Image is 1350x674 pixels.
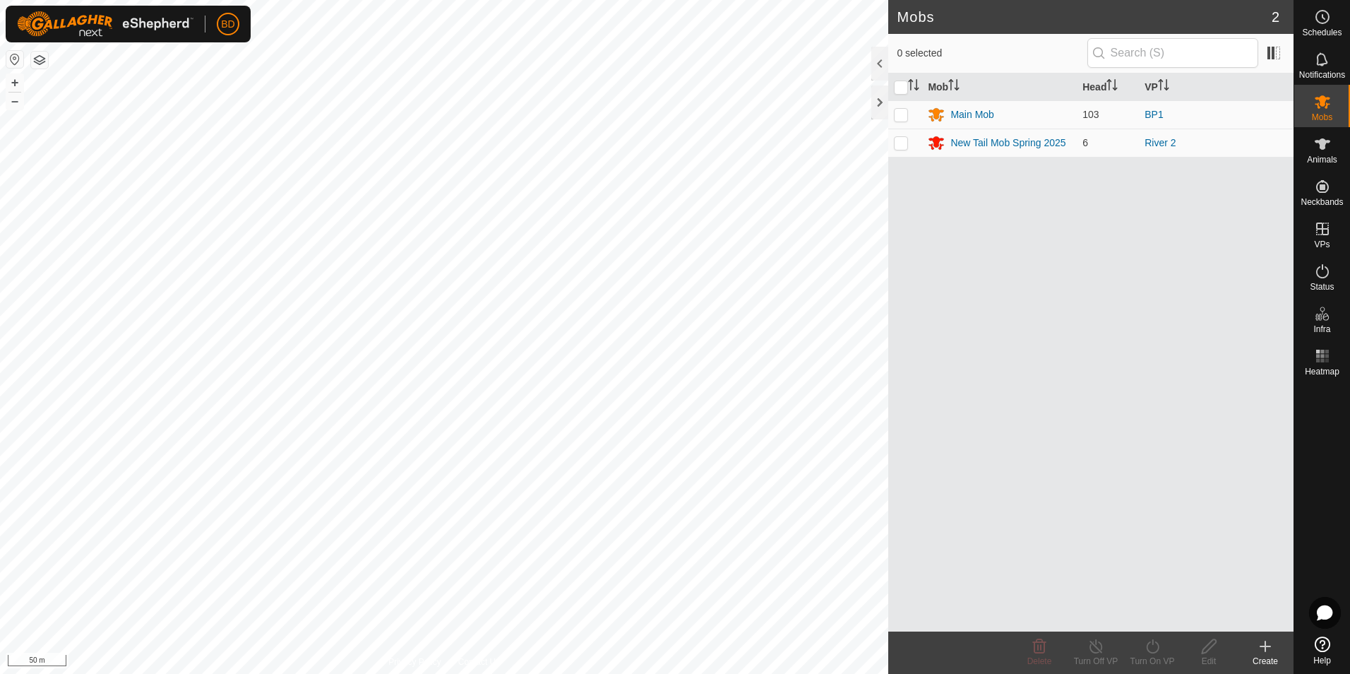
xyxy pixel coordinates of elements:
div: Edit [1181,655,1237,668]
span: Neckbands [1301,198,1343,206]
span: BD [221,17,234,32]
span: Mobs [1312,113,1332,122]
div: Main Mob [950,107,993,122]
span: Heatmap [1305,367,1339,376]
th: Mob [922,73,1077,101]
span: Help [1313,656,1331,665]
span: 6 [1082,137,1088,148]
button: – [6,93,23,110]
p-sorticon: Activate to sort [1158,81,1169,93]
span: 0 selected [897,46,1087,61]
span: Notifications [1299,71,1345,79]
h2: Mobs [897,8,1271,25]
button: Reset Map [6,51,23,68]
span: Schedules [1302,28,1342,37]
th: VP [1139,73,1294,101]
a: BP1 [1145,109,1163,120]
a: Help [1294,631,1350,670]
p-sorticon: Activate to sort [908,81,919,93]
a: Privacy Policy [388,656,441,668]
span: Delete [1027,656,1052,666]
a: River 2 [1145,137,1176,148]
div: Turn On VP [1124,655,1181,668]
input: Search (S) [1087,38,1258,68]
p-sorticon: Activate to sort [1106,81,1118,93]
div: Turn Off VP [1068,655,1124,668]
span: 103 [1082,109,1099,120]
p-sorticon: Activate to sort [948,81,960,93]
span: Status [1310,283,1334,291]
img: Gallagher Logo [17,11,193,37]
button: Map Layers [31,52,48,69]
span: 2 [1272,6,1279,28]
a: Contact Us [458,656,500,668]
div: New Tail Mob Spring 2025 [950,136,1065,150]
span: Animals [1307,155,1337,164]
button: + [6,74,23,91]
th: Head [1077,73,1139,101]
div: Create [1237,655,1294,668]
span: VPs [1314,240,1330,249]
span: Infra [1313,325,1330,333]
